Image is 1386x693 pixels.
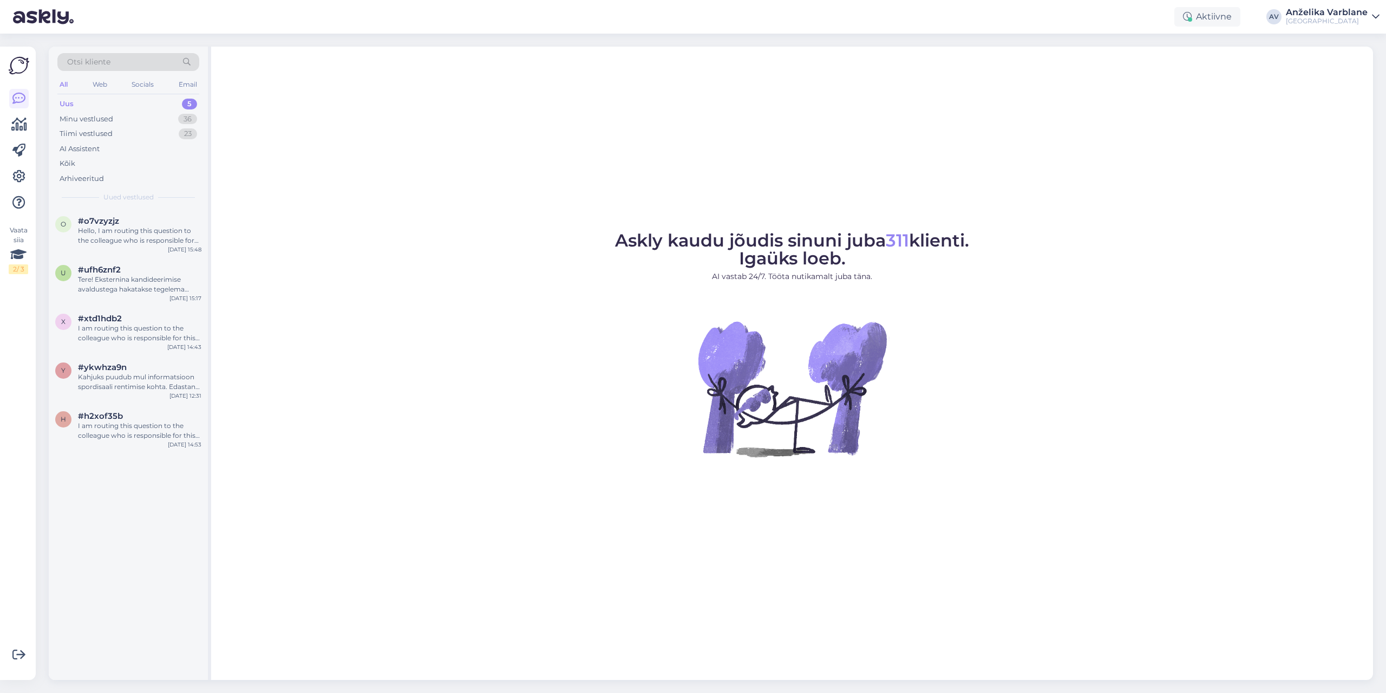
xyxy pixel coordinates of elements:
div: [DATE] 14:43 [167,343,201,351]
div: Arhiveeritud [60,173,104,184]
div: [DATE] 15:48 [168,245,201,254]
span: x [61,318,66,326]
div: Aktiivne [1174,7,1240,27]
img: Askly Logo [9,55,29,76]
div: Tiimi vestlused [60,128,113,139]
p: AI vastab 24/7. Tööta nutikamalt juba täna. [615,271,969,282]
div: Tere! Eksternina kandideerimise avaldustega hakatakse tegelema augustis. Info õppetöö alguse ja k... [78,275,201,294]
div: Anželika Varblane [1286,8,1368,17]
span: y [61,366,66,374]
div: 23 [179,128,197,139]
div: I am routing this question to the colleague who is responsible for this topic. The reply might ta... [78,323,201,343]
div: 2 / 3 [9,264,28,274]
div: Web [90,77,109,92]
span: #ufh6znf2 [78,265,121,275]
a: Anželika Varblane[GEOGRAPHIC_DATA] [1286,8,1380,25]
div: Minu vestlused [60,114,113,125]
span: Uued vestlused [103,192,154,202]
div: Hello, I am routing this question to the colleague who is responsible for this topic. The reply m... [78,226,201,245]
div: Kahjuks puudub mul informatsioon spordisaali rentimise kohta. Edastan Teie päringu kolleegile, ke... [78,372,201,392]
div: 36 [178,114,197,125]
div: Uus [60,99,74,109]
div: Kõik [60,158,75,169]
div: All [57,77,70,92]
div: [DATE] 12:31 [169,392,201,400]
span: #o7vzyzjz [78,216,119,226]
div: [DATE] 14:53 [168,441,201,449]
span: #h2xof35b [78,411,123,421]
span: Askly kaudu jõudis sinuni juba klienti. Igaüks loeb. [615,230,969,269]
div: AV [1266,9,1282,24]
span: Otsi kliente [67,56,110,68]
span: u [61,269,66,277]
div: I am routing this question to the colleague who is responsible for this topic. The reply might ta... [78,421,201,441]
div: [DATE] 15:17 [169,294,201,302]
img: No Chat active [695,291,890,486]
div: Email [176,77,199,92]
div: AI Assistent [60,144,100,154]
span: o [61,220,66,228]
span: h [61,415,66,423]
div: Socials [129,77,156,92]
div: 5 [182,99,197,109]
span: #xtd1hdb2 [78,314,122,323]
span: #ykwhza9n [78,362,127,372]
div: [GEOGRAPHIC_DATA] [1286,17,1368,25]
div: Vaata siia [9,225,28,274]
span: 311 [886,230,909,251]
